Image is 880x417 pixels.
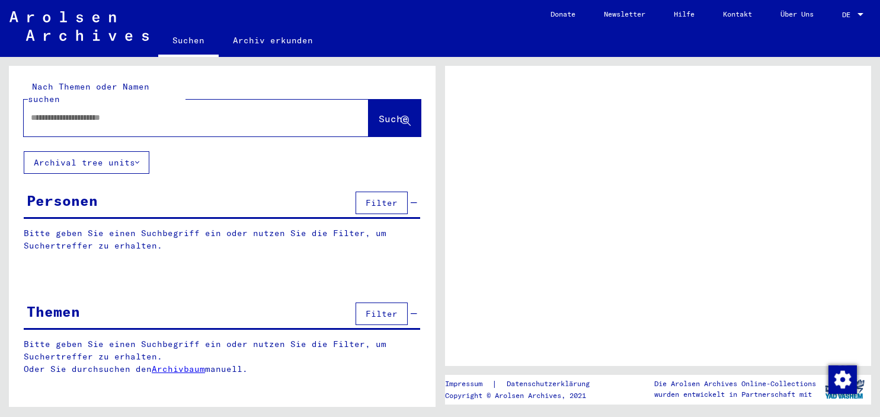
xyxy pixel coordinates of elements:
img: yv_logo.png [823,374,867,404]
a: Archiv erkunden [219,26,327,55]
div: Themen [27,301,80,322]
img: Zustimmung ändern [828,365,857,394]
a: Impressum [445,378,492,390]
p: Bitte geben Sie einen Suchbegriff ein oder nutzen Sie die Filter, um Suchertreffer zu erhalten. [24,227,420,252]
button: Suche [369,100,421,136]
div: | [445,378,604,390]
button: Filter [356,303,408,325]
div: Personen [27,190,98,211]
a: Datenschutzerklärung [497,378,604,390]
p: Copyright © Arolsen Archives, 2021 [445,390,604,401]
span: Suche [379,113,408,125]
p: Die Arolsen Archives Online-Collections [654,378,816,389]
p: wurden entwickelt in Partnerschaft mit [654,389,816,400]
span: Filter [366,198,398,208]
button: Archival tree units [24,151,149,174]
mat-label: Nach Themen oder Namen suchen [28,81,149,104]
button: Filter [356,192,408,214]
p: Bitte geben Sie einen Suchbegriff ein oder nutzen Sie die Filter, um Suchertreffer zu erhalten. O... [24,338,421,375]
a: Suchen [158,26,219,57]
a: Archivbaum [152,364,205,374]
img: Arolsen_neg.svg [9,11,149,41]
span: DE [842,11,855,19]
span: Filter [366,308,398,319]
